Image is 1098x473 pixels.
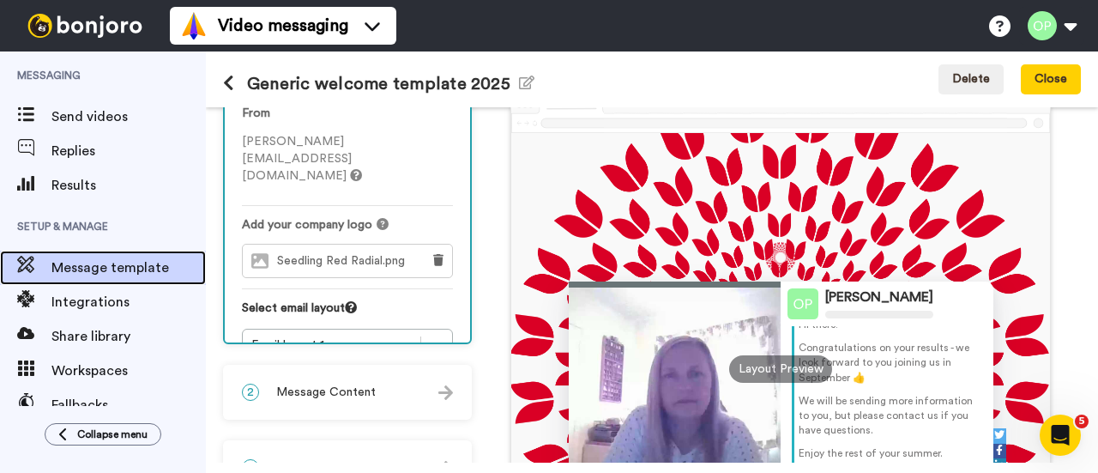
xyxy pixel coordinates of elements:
span: 5 [1075,415,1089,428]
h1: Generic welcome template 2025 [223,74,534,94]
iframe: Intercom live chat [1040,415,1081,456]
span: Send videos [51,106,206,127]
span: 2 [242,384,259,401]
button: Delete [938,64,1004,95]
div: 2Message Content [223,365,472,420]
span: Replies [51,141,206,161]
span: Add your company logo [242,216,372,233]
span: Message Content [276,384,376,401]
span: Integrations [51,292,206,312]
span: Collapse menu [77,428,148,441]
img: arrow.svg [438,385,453,400]
span: Seedling Red Radial.png [277,254,413,269]
span: Video messaging [218,14,348,38]
div: Select email layout [242,300,453,329]
div: Layout Preview [729,355,832,383]
div: Email layout 1 [251,337,412,354]
span: Workspaces [51,361,206,381]
label: From [242,105,270,123]
span: Message template [51,258,206,278]
span: Fallbacks [51,395,206,415]
button: Collapse menu [45,423,161,446]
p: We will be sending more information to you, but please contact us if you have questions. [799,394,982,438]
p: Enjoy the rest of your summer. [799,446,982,461]
img: vm-color.svg [180,12,208,39]
img: 5fa5a99c-01fd-4760-95a7-c2ed6908b72a [765,242,796,273]
img: Profile Image [787,288,818,319]
span: [PERSON_NAME][EMAIL_ADDRESS][DOMAIN_NAME] [242,136,362,182]
img: bj-logo-header-white.svg [21,14,149,38]
button: Close [1021,64,1081,95]
span: Share library [51,326,206,347]
p: Congratulations on your results - we look forward to you joining us in September 👍 [799,341,982,385]
div: [PERSON_NAME] [825,289,933,306]
span: Results [51,175,206,196]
